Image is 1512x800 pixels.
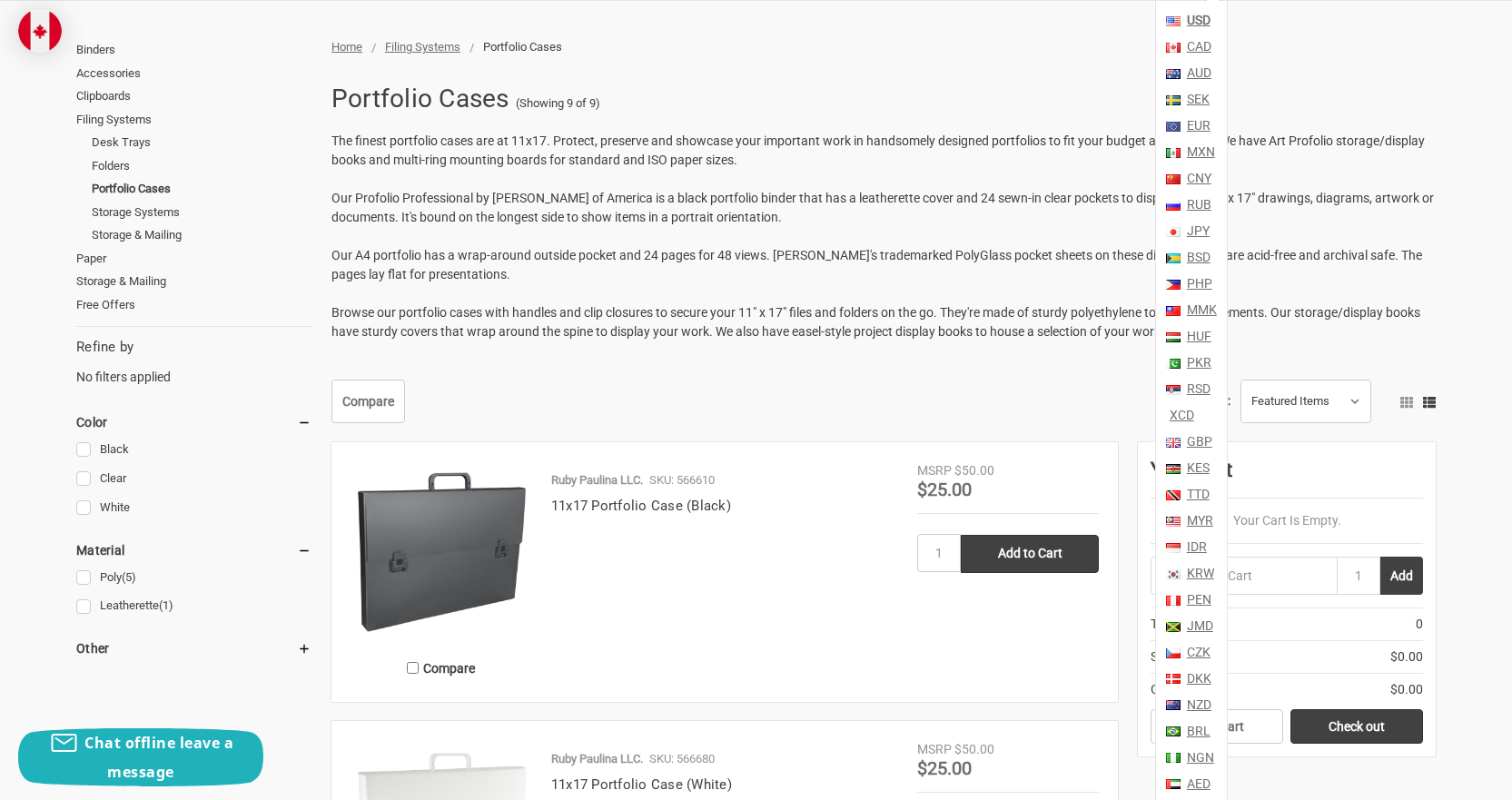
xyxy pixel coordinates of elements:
h1: Portfolio Cases [331,75,509,123]
a: MMK [1183,297,1217,323]
p: Ruby Paulina LLC. [551,471,643,489]
h5: Material [76,539,311,561]
a: Compare [331,380,405,423]
a: Filing Systems [385,40,460,54]
p: Your Cart Is Empty. [1151,511,1423,530]
span: Portfolio Cases [483,40,562,54]
a: Storage & Mailing [76,270,311,293]
a: View Cart [1151,709,1283,744]
a: Storage & Mailing [92,223,311,247]
a: HUF [1183,323,1211,350]
a: KES [1183,455,1210,481]
a: AED [1183,771,1211,797]
a: MXN [1183,139,1215,165]
img: duty and tax information for Canada [18,9,62,53]
button: Add [1380,557,1423,595]
h5: Other [76,637,311,659]
a: RUB [1183,192,1211,218]
h5: Refine by [76,337,311,358]
img: 11x17 Portfolio Case (Black) [351,461,532,643]
h5: Color [76,411,311,433]
span: (Showing 9 of 9) [516,94,600,113]
a: RSD [1183,376,1211,402]
a: Home [331,40,362,54]
a: CNY [1183,165,1211,192]
span: The finest portfolio cases are at 11x17. Protect, preserve and showcase your important work in ha... [331,133,1425,167]
a: Clipboards [76,84,311,108]
a: Free Offers [76,293,311,317]
p: SKU: 566610 [649,471,715,489]
a: Desk Trays [92,131,311,154]
a: MYR [1183,508,1213,534]
a: IDR [1183,534,1207,560]
a: Portfolio Cases [92,177,311,201]
a: Paper [76,247,311,271]
span: $0.00 [1390,680,1423,699]
span: $25.00 [917,479,972,500]
a: Binders [76,38,311,62]
a: DKK [1183,666,1211,692]
a: Accessories [76,62,311,85]
a: Folders [92,154,311,178]
span: (5) [122,570,136,584]
input: Compare [407,662,419,674]
a: BRL [1183,718,1211,745]
span: (1) [159,598,173,612]
span: Browse our portfolio cases with handles and clip closures to secure your 11" x 17" files and fold... [331,305,1420,339]
input: Add to Cart [961,535,1099,573]
a: JPY [1183,218,1210,244]
div: No filters applied [76,337,311,386]
a: PKR [1183,350,1211,376]
a: Leatherette [76,594,311,618]
a: BSD [1183,244,1211,271]
a: GBP [1183,429,1212,455]
div: MSRP [917,740,952,759]
label: Compare [351,653,532,683]
span: 0 [1416,615,1423,634]
a: CZK [1183,639,1211,666]
a: Filing Systems [76,108,311,132]
a: EUR [1183,113,1211,139]
span: Our A4 portfolio has a wrap-around outside pocket and 24 pages for 48 views. [PERSON_NAME]'s trad... [331,248,1422,281]
span: $50.00 [954,463,994,478]
a: SEK [1183,86,1210,113]
a: AUD [1183,60,1211,86]
a: Check out [1290,709,1423,744]
a: 11x17 Portfolio Case (White) [551,776,732,793]
a: TTD [1183,481,1210,508]
a: NZD [1183,692,1211,718]
span: Subtotal: [1151,647,1201,667]
a: CAD [1183,34,1211,60]
div: MSRP [917,461,952,480]
span: Grand total: [1151,680,1218,699]
span: $50.00 [954,742,994,756]
a: PHP [1183,271,1212,297]
span: Chat offline leave a message [84,733,233,782]
div: Your Cart [1151,455,1423,499]
span: Our Profolio Professional by [PERSON_NAME] of America is a black portfolio binder that has a leat... [331,191,1434,224]
span: $25.00 [917,757,972,779]
a: 11x17 Portfolio Case (Black) [551,498,731,514]
a: Storage Systems [92,201,311,224]
p: SKU: 566680 [649,750,715,768]
button: Chat offline leave a message [18,728,263,786]
input: Add SKU to Cart [1151,557,1337,595]
a: JMD [1183,613,1213,639]
a: White [76,496,311,520]
a: XCD [1166,402,1194,429]
a: NGN [1183,745,1214,771]
a: Clear [76,467,311,491]
a: Poly [76,566,311,590]
a: KRW [1183,560,1214,587]
strong: USD [1187,13,1211,27]
a: USD [1183,1,1211,34]
span: $0.00 [1390,647,1423,667]
a: Black [76,438,311,462]
span: Total Items: [1151,615,1216,634]
a: PEN [1183,587,1211,613]
p: Ruby Paulina LLC. [551,750,643,768]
